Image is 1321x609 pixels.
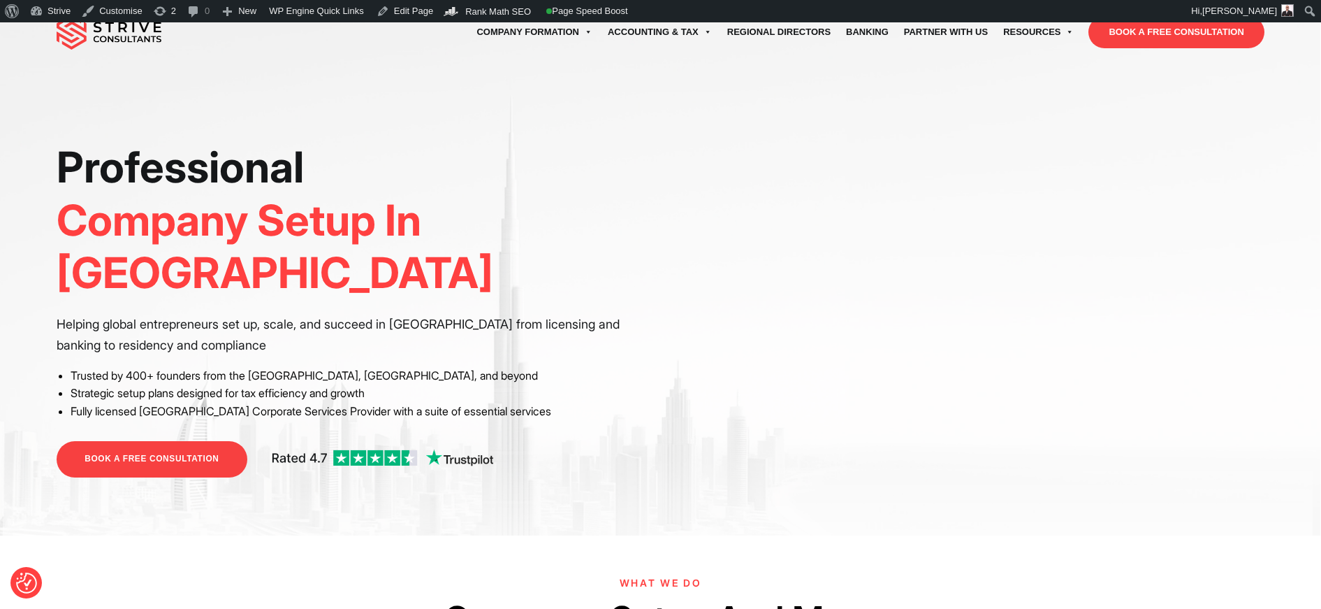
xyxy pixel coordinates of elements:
[469,13,600,52] a: Company Formation
[896,13,995,52] a: Partner with Us
[838,13,896,52] a: Banking
[720,13,838,52] a: Regional Directors
[57,314,650,356] p: Helping global entrepreneurs set up, scale, and succeed in [GEOGRAPHIC_DATA] from licensing and b...
[16,573,37,594] img: Revisit consent button
[57,194,493,299] span: Company Setup In [GEOGRAPHIC_DATA]
[71,385,650,403] li: Strategic setup plans designed for tax efficiency and growth
[57,15,161,50] img: main-logo.svg
[71,367,650,385] li: Trusted by 400+ founders from the [GEOGRAPHIC_DATA], [GEOGRAPHIC_DATA], and beyond
[1202,6,1277,16] span: [PERSON_NAME]
[995,13,1081,52] a: Resources
[71,403,650,421] li: Fully licensed [GEOGRAPHIC_DATA] Corporate Services Provider with a suite of essential services
[1088,16,1264,48] a: BOOK A FREE CONSULTATION
[671,141,1264,475] iframe: <br />
[57,141,650,300] h1: Professional
[16,573,37,594] button: Consent Preferences
[600,13,720,52] a: Accounting & Tax
[57,441,247,477] a: BOOK A FREE CONSULTATION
